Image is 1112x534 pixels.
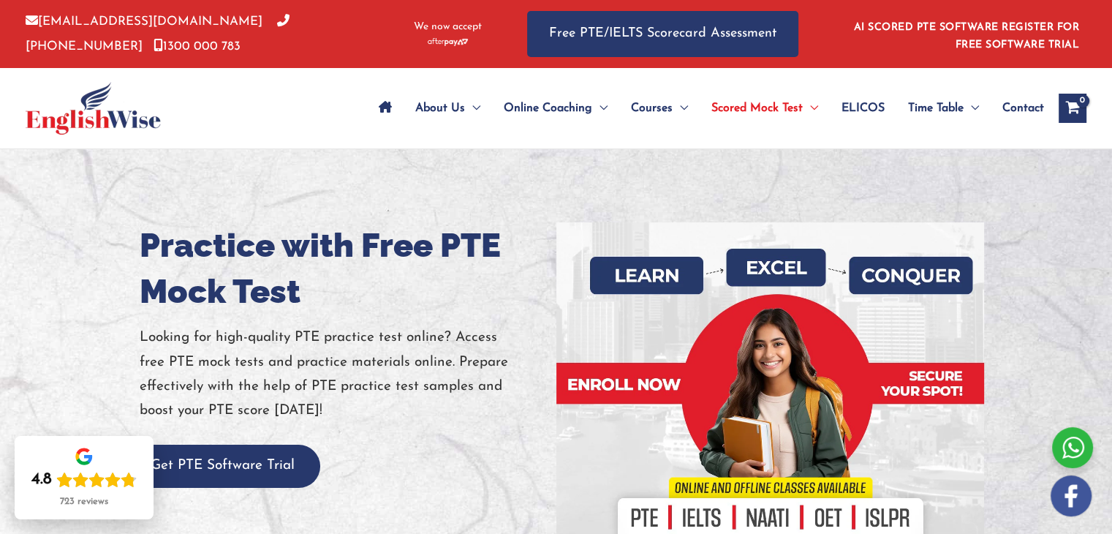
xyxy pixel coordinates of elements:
[711,83,803,134] span: Scored Mock Test
[414,20,482,34] span: We now accept
[60,496,108,508] div: 723 reviews
[504,83,592,134] span: Online Coaching
[908,83,964,134] span: Time Table
[854,22,1080,50] a: AI SCORED PTE SOFTWARE REGISTER FOR FREE SOFTWARE TRIAL
[1002,83,1044,134] span: Contact
[619,83,700,134] a: CoursesMenu Toggle
[845,10,1086,58] aside: Header Widget 1
[803,83,818,134] span: Menu Toggle
[465,83,480,134] span: Menu Toggle
[631,83,673,134] span: Courses
[1059,94,1086,123] a: View Shopping Cart, empty
[428,38,468,46] img: Afterpay-Logo
[415,83,465,134] span: About Us
[991,83,1044,134] a: Contact
[26,15,290,52] a: [PHONE_NUMBER]
[830,83,896,134] a: ELICOS
[592,83,608,134] span: Menu Toggle
[31,470,137,490] div: Rating: 4.8 out of 5
[125,459,320,473] a: Get PTE Software Trial
[964,83,979,134] span: Menu Toggle
[125,445,320,488] button: Get PTE Software Trial
[31,470,52,490] div: 4.8
[154,40,241,53] a: 1300 000 783
[841,83,885,134] span: ELICOS
[404,83,492,134] a: About UsMenu Toggle
[26,82,161,135] img: cropped-ew-logo
[1051,475,1092,516] img: white-facebook.png
[673,83,688,134] span: Menu Toggle
[140,326,545,423] p: Looking for high-quality PTE practice test online? Access free PTE mock tests and practice materi...
[367,83,1044,134] nav: Site Navigation: Main Menu
[26,15,262,28] a: [EMAIL_ADDRESS][DOMAIN_NAME]
[896,83,991,134] a: Time TableMenu Toggle
[140,222,545,315] h1: Practice with Free PTE Mock Test
[700,83,830,134] a: Scored Mock TestMenu Toggle
[492,83,619,134] a: Online CoachingMenu Toggle
[527,11,798,57] a: Free PTE/IELTS Scorecard Assessment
